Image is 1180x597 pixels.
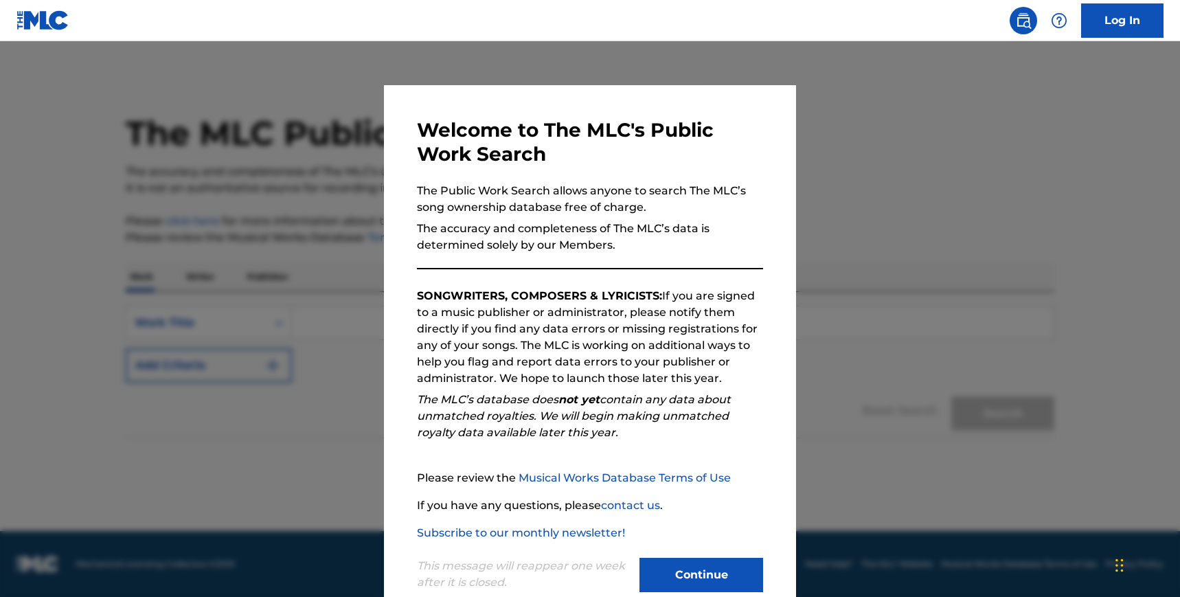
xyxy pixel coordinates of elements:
p: Please review the [417,470,763,486]
a: Subscribe to our monthly newsletter! [417,526,625,539]
strong: SONGWRITERS, COMPOSERS & LYRICISTS: [417,289,662,302]
p: If you are signed to a music publisher or administrator, please notify them directly if you find ... [417,288,763,387]
p: The Public Work Search allows anyone to search The MLC’s song ownership database free of charge. [417,183,763,216]
img: search [1015,12,1032,29]
a: Log In [1081,3,1164,38]
em: The MLC’s database does contain any data about unmatched royalties. We will begin making unmatche... [417,393,731,439]
a: contact us [601,499,660,512]
div: Help [1045,7,1073,34]
button: Continue [639,558,763,592]
img: help [1051,12,1067,29]
p: If you have any questions, please . [417,497,763,514]
iframe: Chat Widget [1111,531,1180,597]
h3: Welcome to The MLC's Public Work Search [417,118,763,166]
p: The accuracy and completeness of The MLC’s data is determined solely by our Members. [417,221,763,254]
img: MLC Logo [16,10,69,30]
a: Musical Works Database Terms of Use [519,471,731,484]
a: Public Search [1010,7,1037,34]
p: This message will reappear one week after it is closed. [417,558,631,591]
strong: not yet [558,393,600,406]
div: Drag [1115,545,1124,586]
